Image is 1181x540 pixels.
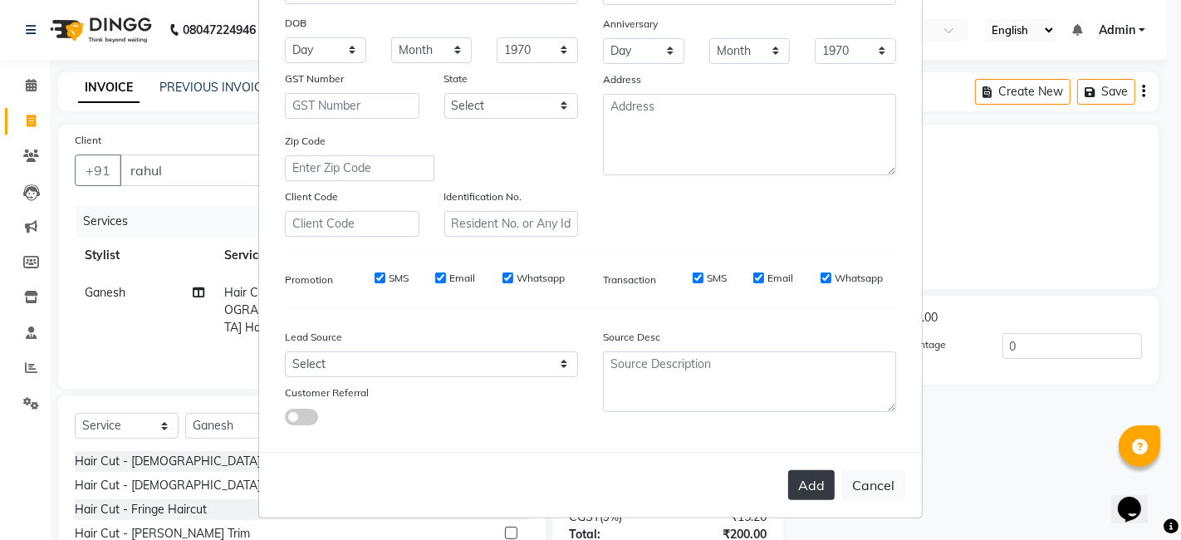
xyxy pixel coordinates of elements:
label: Identification No. [444,189,522,204]
input: Enter Zip Code [285,155,434,181]
label: Customer Referral [285,385,369,400]
label: Client Code [285,189,338,204]
button: Cancel [841,469,905,501]
iframe: chat widget [1111,474,1164,523]
label: Whatsapp [517,271,565,286]
input: GST Number [285,93,419,119]
label: Email [449,271,475,286]
label: Source Desc [603,330,660,345]
label: State [444,71,468,86]
label: SMS [389,271,409,286]
label: GST Number [285,71,344,86]
label: Promotion [285,272,333,287]
input: Client Code [285,211,419,237]
label: DOB [285,16,306,31]
label: Address [603,72,641,87]
label: Whatsapp [835,271,883,286]
label: Transaction [603,272,656,287]
label: SMS [707,271,727,286]
label: Email [767,271,793,286]
label: Zip Code [285,134,326,149]
label: Anniversary [603,17,658,32]
label: Lead Source [285,330,342,345]
input: Resident No. or Any Id [444,211,579,237]
button: Add [788,470,835,500]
